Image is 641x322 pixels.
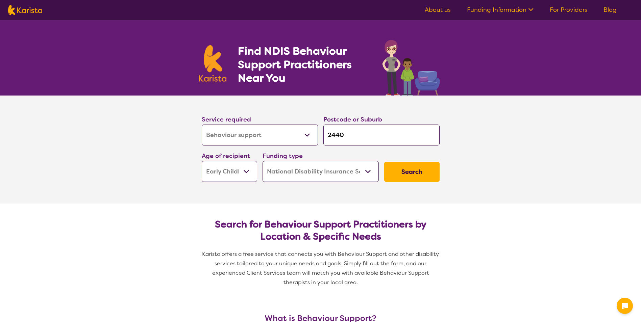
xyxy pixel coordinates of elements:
input: Type [323,125,440,145]
img: Karista logo [199,45,227,82]
h2: Search for Behaviour Support Practitioners by Location & Specific Needs [207,218,434,243]
label: Age of recipient [202,152,250,160]
label: Funding type [263,152,303,160]
img: Karista logo [8,5,42,15]
a: About us [425,6,451,14]
img: behaviour-support [380,36,442,96]
a: For Providers [550,6,587,14]
h1: Find NDIS Behaviour Support Practitioners Near You [238,44,369,85]
label: Service required [202,115,251,124]
button: Search [384,162,440,182]
p: Karista offers a free service that connects you with Behaviour Support and other disability servi... [199,249,442,287]
a: Blog [603,6,617,14]
label: Postcode or Suburb [323,115,382,124]
a: Funding Information [467,6,534,14]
